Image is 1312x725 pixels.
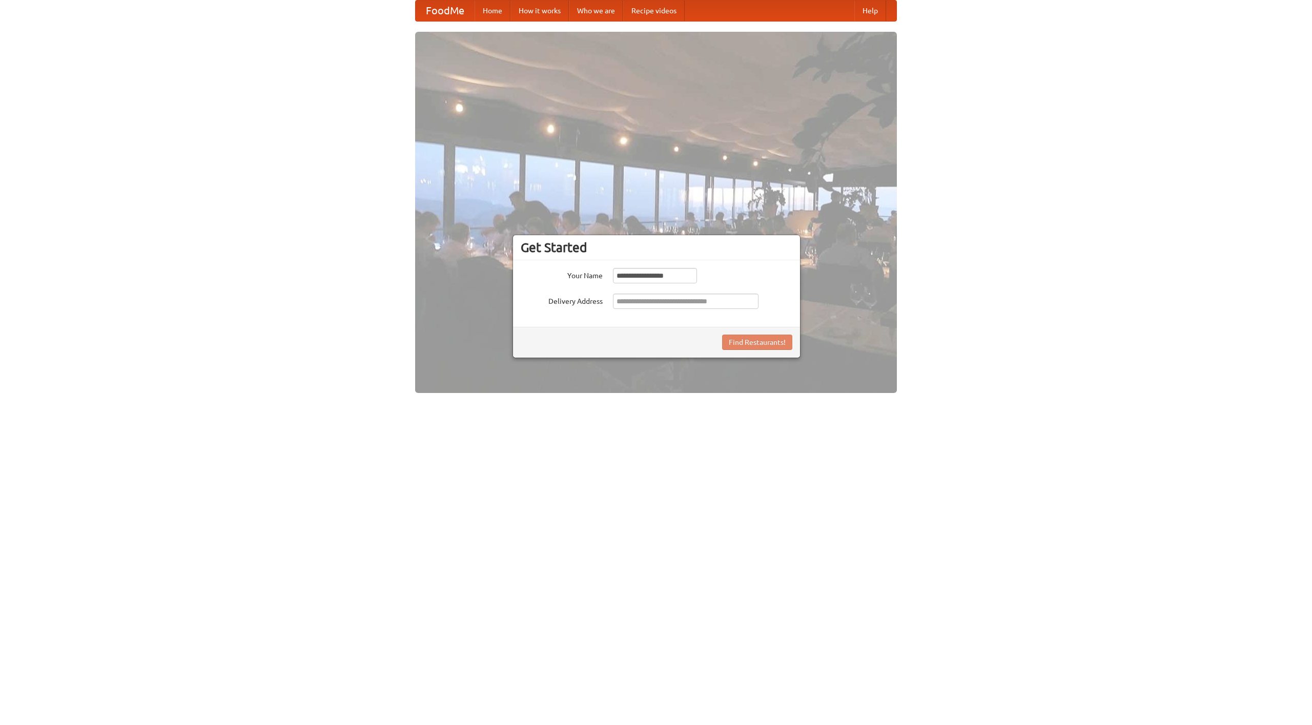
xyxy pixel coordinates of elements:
label: Your Name [521,268,603,281]
h3: Get Started [521,240,792,255]
label: Delivery Address [521,294,603,306]
a: FoodMe [416,1,475,21]
a: Who we are [569,1,623,21]
a: How it works [510,1,569,21]
a: Recipe videos [623,1,685,21]
a: Home [475,1,510,21]
button: Find Restaurants! [722,335,792,350]
a: Help [854,1,886,21]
